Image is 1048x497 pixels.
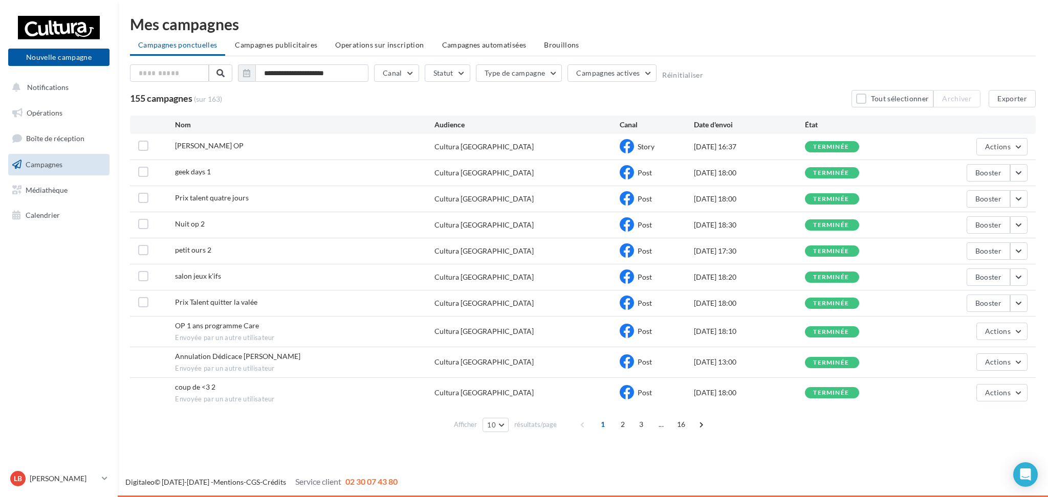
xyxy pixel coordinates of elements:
span: Post [638,168,652,177]
div: Open Intercom Messenger [1013,462,1038,487]
div: Audience [434,120,620,130]
span: Service client [295,477,341,486]
span: Campagnes automatisées [442,40,527,49]
div: Cultura [GEOGRAPHIC_DATA] [434,388,534,398]
span: Post [638,357,652,366]
div: terminée [813,170,849,176]
div: Cultura [GEOGRAPHIC_DATA] [434,246,534,256]
span: Story [638,142,654,151]
button: Booster [967,242,1010,260]
span: Envoyée par un autre utilisateur [175,364,434,373]
div: terminée [813,144,849,150]
span: Campagnes [26,160,62,169]
span: Post [638,246,652,255]
button: Archiver [933,90,980,107]
button: Notifications [6,77,107,98]
div: Cultura [GEOGRAPHIC_DATA] [434,298,534,308]
div: terminée [813,359,849,366]
div: terminée [813,390,849,396]
button: Actions [976,138,1028,155]
span: Brouillons [544,40,579,49]
button: Campagnes actives [567,64,657,82]
button: Booster [967,268,1010,286]
div: Cultura [GEOGRAPHIC_DATA] [434,326,534,336]
a: Mentions [213,478,244,486]
div: [DATE] 18:00 [694,168,805,178]
span: Post [638,299,652,307]
span: 10 [487,421,496,429]
span: Post [638,194,652,203]
span: Boîte de réception [26,134,84,143]
span: coup de <3 2 [175,382,215,391]
span: Annulation Dédicace Amandine Young [175,352,300,360]
span: Operations sur inscription [335,40,424,49]
span: Nuit op 2 [175,219,205,228]
a: Digitaleo [125,478,155,486]
span: petit ours 2 [175,245,211,254]
span: Actions [985,388,1011,397]
div: terminée [813,329,849,335]
a: Boîte de réception [6,127,112,149]
span: Actions [985,357,1011,366]
span: geek days 1 [175,167,211,176]
div: Cultura [GEOGRAPHIC_DATA] [434,357,534,367]
div: Cultura [GEOGRAPHIC_DATA] [434,142,534,152]
span: salon jeux k'ifs [175,272,221,280]
span: Envoyée par un autre utilisateur [175,395,434,404]
div: [DATE] 18:00 [694,194,805,204]
div: terminée [813,248,849,255]
div: Mes campagnes [130,16,1036,32]
span: storie OP [175,141,244,150]
span: Prix Talent quitter la valée [175,298,257,306]
span: Campagnes actives [576,69,640,77]
button: Booster [967,190,1010,208]
div: terminée [813,300,849,307]
span: 1 [595,416,611,433]
span: Opérations [27,108,62,117]
div: [DATE] 18:00 [694,298,805,308]
span: résultats/page [514,420,557,430]
button: Type de campagne [476,64,562,82]
div: [DATE] 18:20 [694,272,805,282]
span: 2 [615,416,631,433]
span: Post [638,220,652,229]
div: Nom [175,120,434,130]
div: [DATE] 16:37 [694,142,805,152]
span: 02 30 07 43 80 [345,477,398,486]
span: © [DATE]-[DATE] - - - [125,478,398,486]
span: LB [14,473,22,484]
span: Notifications [27,83,69,92]
span: Calendrier [26,211,60,219]
button: Nouvelle campagne [8,49,110,66]
button: 10 [483,418,509,432]
span: 155 campagnes [130,93,192,104]
span: 16 [673,416,690,433]
a: LB [PERSON_NAME] [8,469,110,488]
span: Post [638,388,652,397]
span: ... [653,416,669,433]
a: Calendrier [6,205,112,226]
div: [DATE] 13:00 [694,357,805,367]
span: OP 1 ans programme Care [175,321,259,330]
button: Tout sélectionner [851,90,933,107]
span: Actions [985,327,1011,335]
button: Réinitialiser [662,71,703,79]
div: terminée [813,274,849,281]
div: Canal [620,120,694,130]
div: [DATE] 17:30 [694,246,805,256]
div: [DATE] 18:00 [694,388,805,398]
button: Exporter [989,90,1036,107]
button: Actions [976,353,1028,371]
div: [DATE] 18:10 [694,326,805,336]
div: terminée [813,222,849,229]
button: Canal [374,64,419,82]
span: Envoyée par un autre utilisateur [175,333,434,343]
div: Cultura [GEOGRAPHIC_DATA] [434,272,534,282]
button: Actions [976,323,1028,340]
div: Date d'envoi [694,120,805,130]
span: Médiathèque [26,185,68,194]
button: Statut [425,64,470,82]
div: État [805,120,916,130]
div: terminée [813,196,849,202]
div: Cultura [GEOGRAPHIC_DATA] [434,194,534,204]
